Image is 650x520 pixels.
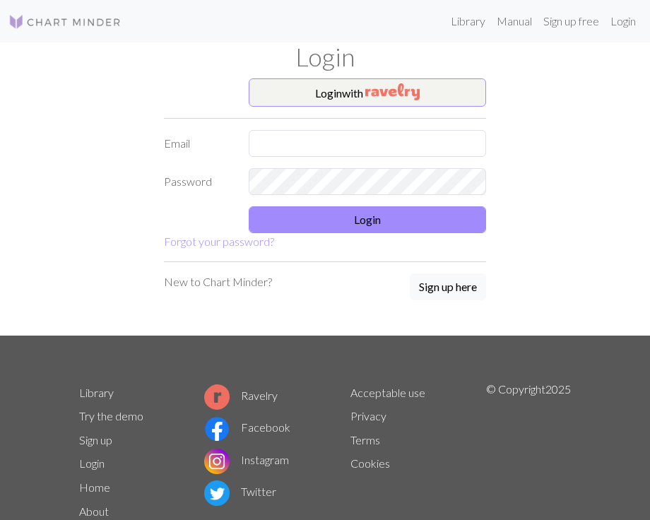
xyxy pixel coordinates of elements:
[79,433,112,447] a: Sign up
[8,13,122,30] img: Logo
[155,130,240,157] label: Email
[204,420,290,434] a: Facebook
[204,453,289,466] a: Instagram
[79,409,143,422] a: Try the demo
[445,7,491,35] a: Library
[350,433,380,447] a: Terms
[79,386,114,399] a: Library
[350,456,390,470] a: Cookies
[410,273,486,300] button: Sign up here
[71,42,579,73] h1: Login
[155,168,240,195] label: Password
[79,480,110,494] a: Home
[249,206,486,233] button: Login
[204,384,230,410] img: Ravelry logo
[350,409,386,422] a: Privacy
[79,456,105,470] a: Login
[538,7,605,35] a: Sign up free
[164,273,272,290] p: New to Chart Minder?
[491,7,538,35] a: Manual
[350,386,425,399] a: Acceptable use
[204,449,230,474] img: Instagram logo
[605,7,642,35] a: Login
[204,389,278,402] a: Ravelry
[164,235,274,248] a: Forgot your password?
[249,78,486,107] button: Loginwith
[204,480,230,506] img: Twitter logo
[204,416,230,442] img: Facebook logo
[410,273,486,302] a: Sign up here
[79,504,109,518] a: About
[365,83,420,100] img: Ravelry
[204,485,276,498] a: Twitter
